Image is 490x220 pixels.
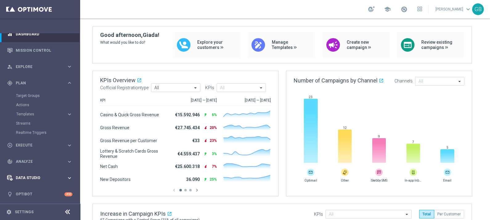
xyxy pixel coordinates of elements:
[67,142,72,148] i: keyboard_arrow_right
[16,26,72,42] a: Dashboard
[16,93,64,98] a: Target Groups
[67,159,72,165] i: keyboard_arrow_right
[7,142,13,148] i: play_circle_outline
[16,119,80,128] div: Streams
[7,143,73,148] button: play_circle_outline Execute keyboard_arrow_right
[15,210,34,214] a: Settings
[7,32,73,37] button: equalizer Dashboard
[16,65,67,69] span: Explore
[435,5,472,14] a: [PERSON_NAME]keyboard_arrow_down
[7,80,67,86] div: Plan
[16,112,60,116] span: Templates
[7,42,72,58] div: Mission Control
[16,186,64,202] a: Optibot
[7,175,73,180] button: Data Studio keyboard_arrow_right
[16,160,67,163] span: Analyze
[7,31,13,37] i: equalizer
[16,112,67,116] div: Templates
[7,159,73,164] button: track_changes Analyze keyboard_arrow_right
[16,176,67,180] span: Data Studio
[16,81,67,85] span: Plan
[16,130,64,135] a: Realtime Triggers
[67,175,72,181] i: keyboard_arrow_right
[7,64,67,70] div: Explore
[7,64,73,69] button: person_search Explore keyboard_arrow_right
[16,42,72,58] a: Mission Control
[7,142,67,148] div: Execute
[7,192,73,197] button: lightbulb Optibot +10
[7,191,13,197] i: lightbulb
[6,209,12,215] i: settings
[384,6,391,13] span: school
[16,112,73,117] button: Templates keyboard_arrow_right
[465,6,472,13] span: keyboard_arrow_down
[16,128,80,137] div: Realtime Triggers
[7,159,67,164] div: Analyze
[16,102,64,107] a: Actions
[7,159,13,164] i: track_changes
[67,111,72,117] i: keyboard_arrow_right
[16,143,67,147] span: Execute
[7,80,13,86] i: gps_fixed
[7,175,67,181] div: Data Studio
[472,3,484,15] div: GB
[7,64,13,70] i: person_search
[64,192,72,196] div: +10
[16,91,80,100] div: Target Groups
[7,81,73,86] button: gps_fixed Plan keyboard_arrow_right
[7,48,73,53] button: Mission Control
[16,110,80,119] div: Templates
[7,26,72,42] div: Dashboard
[16,121,64,126] a: Streams
[7,186,72,202] div: Optibot
[16,100,80,110] div: Actions
[67,64,72,70] i: keyboard_arrow_right
[67,80,72,86] i: keyboard_arrow_right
